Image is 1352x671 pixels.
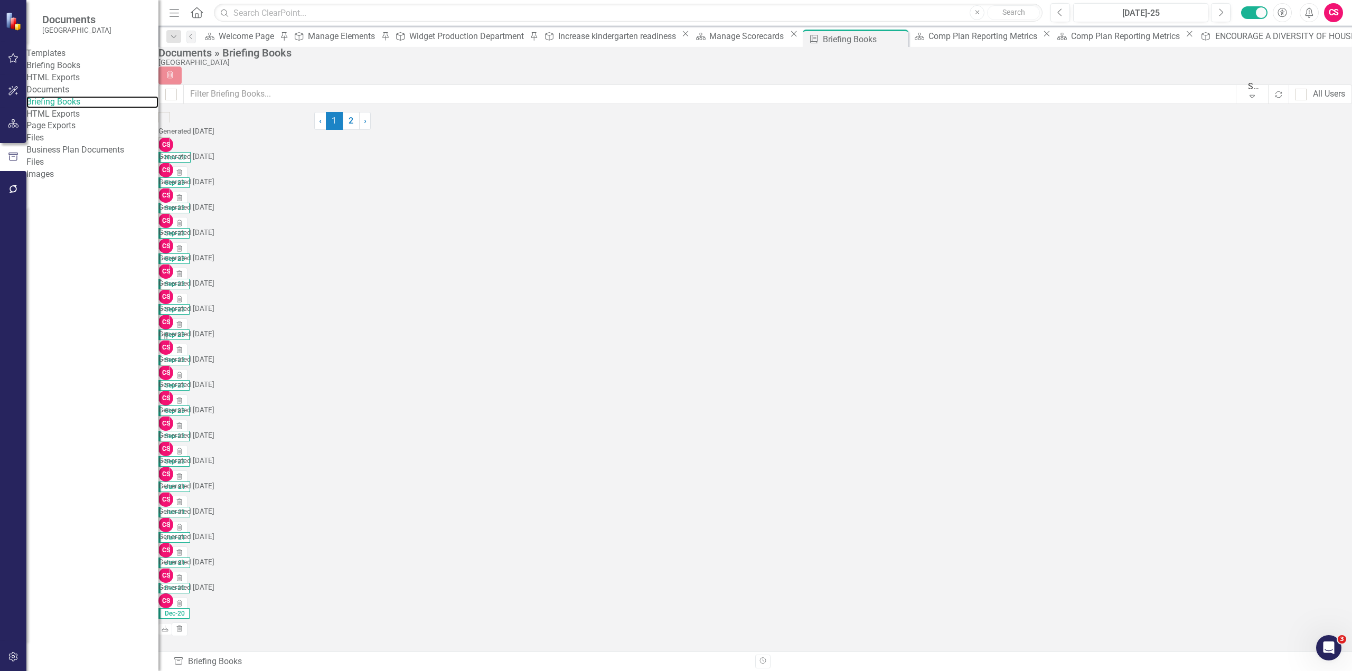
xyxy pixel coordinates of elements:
div: Show All [1248,80,1263,92]
div: Briefing Books [173,656,747,668]
span: Search [1002,8,1025,16]
img: ClearPoint Strategy [5,12,24,31]
div: Comp Plan Reporting Metrics [928,30,1040,43]
a: Manage Scorecards [692,30,787,43]
a: Files [26,156,158,168]
small: Generated [DATE] [158,532,214,541]
small: Generated [DATE] [158,279,214,287]
a: Images [26,168,158,181]
small: Generated [DATE] [158,583,214,591]
small: Generated [DATE] [158,228,214,237]
span: 3 [1338,635,1346,644]
div: [GEOGRAPHIC_DATA] [158,59,1347,67]
button: CS [1324,3,1343,22]
a: HTML Exports [26,72,158,84]
a: HTML Exports [26,108,158,120]
input: Search ClearPoint... [214,4,1043,22]
small: Generated [DATE] [158,405,214,414]
button: [DATE]-25 [1073,3,1208,22]
small: Generated [DATE] [158,152,214,160]
span: Documents [42,13,111,26]
small: Generated [DATE] [158,456,214,465]
a: Business Plan Documents [26,144,158,156]
small: Generated [DATE] [158,203,214,211]
div: Widget Production Department [409,30,527,43]
span: 1 [326,112,343,130]
div: Templates [26,48,158,60]
small: Generated [DATE] [158,431,214,439]
div: Increase kindergarten readiness [558,30,679,43]
a: Widget Production Department [392,30,527,43]
div: Welcome Page [219,30,277,43]
span: › [364,116,367,126]
a: 2 [343,112,360,130]
small: Generated [DATE] [158,177,214,186]
small: Generated [DATE] [158,380,214,389]
span: ‹ [319,116,322,126]
small: Generated [DATE] [158,507,214,515]
span: Dec-20 [158,608,190,619]
a: Increase kindergarten readiness [540,30,679,43]
input: Filter Briefing Books... [183,84,1236,104]
a: Briefing Books [26,60,158,72]
a: Comp Plan Reporting Metrics [1053,30,1182,43]
div: Files [26,132,158,144]
div: [DATE]-25 [1077,7,1205,20]
small: [GEOGRAPHIC_DATA] [42,26,111,34]
button: Search [987,5,1040,20]
div: Briefing Books [823,33,906,46]
a: Page Exports [26,120,158,132]
small: Generated [DATE] [158,304,214,313]
div: Manage Elements [308,30,378,43]
small: Generated [DATE] [158,253,214,262]
a: Briefing Books [26,96,158,108]
div: Comp Plan Reporting Metrics [1071,30,1183,43]
small: Generated [DATE] [158,481,214,490]
iframe: Intercom live chat [1316,635,1341,660]
a: Manage Elements [290,30,378,43]
small: Generated [DATE] [158,127,214,135]
small: Generated [DATE] [158,329,214,338]
a: Comp Plan Reporting Metrics [910,30,1040,43]
div: Manage Scorecards [709,30,787,43]
a: Welcome Page [201,30,277,43]
small: Generated [DATE] [158,355,214,363]
div: Documents » Briefing Books [158,47,1347,59]
div: Documents [26,84,158,96]
div: All Users [1313,88,1345,100]
small: Generated [DATE] [158,557,214,566]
